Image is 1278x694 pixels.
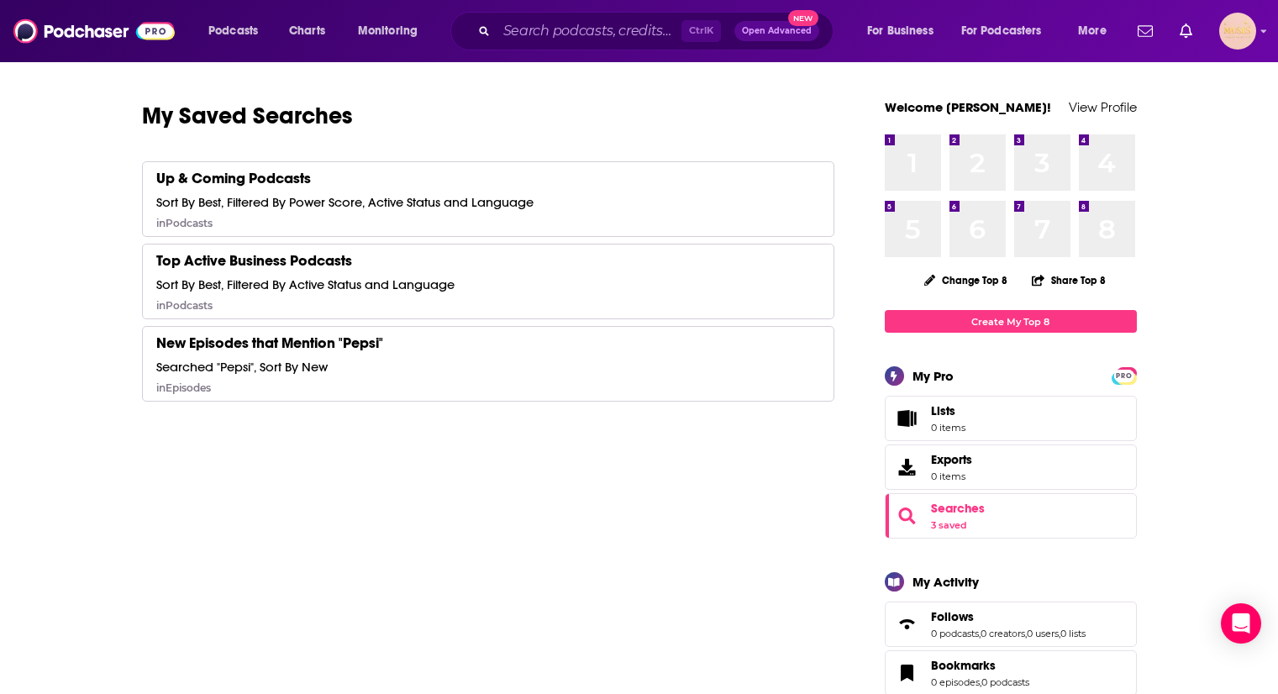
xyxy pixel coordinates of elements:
[788,10,818,26] span: New
[1078,19,1107,43] span: More
[497,18,681,45] input: Search podcasts, credits, & more...
[156,251,352,270] div: Top Active Business Podcasts
[914,270,1018,291] button: Change Top 8
[156,334,383,352] div: New Episodes that Mention "Pepsi"
[1069,99,1137,115] a: View Profile
[891,661,924,685] a: Bookmarks
[289,19,325,43] span: Charts
[346,18,439,45] button: open menu
[931,676,980,688] a: 0 episodes
[208,19,258,43] span: Podcasts
[979,628,981,639] span: ,
[156,217,213,229] div: in Podcasts
[961,19,1042,43] span: For Podcasters
[1059,628,1060,639] span: ,
[142,101,835,131] h1: My Saved Searches
[950,18,1066,45] button: open menu
[1221,603,1261,644] div: Open Intercom Messenger
[885,444,1137,490] a: Exports
[1114,369,1134,381] a: PRO
[734,21,819,41] button: Open AdvancedNew
[885,493,1137,539] span: Searches
[156,381,211,394] div: in Episodes
[931,422,965,434] span: 0 items
[1031,264,1107,297] button: Share Top 8
[358,19,418,43] span: Monitoring
[1114,370,1134,382] span: PRO
[867,19,934,43] span: For Business
[156,169,311,187] div: Up & Coming Podcasts
[891,613,924,636] a: Follows
[142,161,835,237] a: Up & Coming PodcastsSort By Best, Filtered By Power Score, Active Status and LanguageinPodcasts
[1025,628,1027,639] span: ,
[1219,13,1256,50] span: Logged in as MUSESPR
[981,676,1029,688] a: 0 podcasts
[855,18,955,45] button: open menu
[931,501,985,516] a: Searches
[891,407,924,430] span: Lists
[912,368,954,384] div: My Pro
[1219,13,1256,50] img: User Profile
[931,609,974,624] span: Follows
[1027,628,1059,639] a: 0 users
[142,326,835,402] a: New Episodes that Mention "Pepsi"Searched "Pepsi", Sort By NewinEpisodes
[1173,17,1199,45] a: Show notifications dropdown
[278,18,335,45] a: Charts
[885,602,1137,647] span: Follows
[681,20,721,42] span: Ctrl K
[156,194,534,210] div: Sort By Best, Filtered By Power Score, Active Status and Language
[885,99,1051,115] a: Welcome [PERSON_NAME]!
[13,15,175,47] img: Podchaser - Follow, Share and Rate Podcasts
[931,658,996,673] span: Bookmarks
[156,299,213,312] div: in Podcasts
[931,471,972,482] span: 0 items
[1131,17,1160,45] a: Show notifications dropdown
[931,403,955,418] span: Lists
[931,628,979,639] a: 0 podcasts
[931,519,967,531] a: 3 saved
[931,452,972,467] span: Exports
[742,27,812,35] span: Open Advanced
[981,628,1025,639] a: 0 creators
[891,455,924,479] span: Exports
[1060,628,1086,639] a: 0 lists
[931,609,1086,624] a: Follows
[197,18,280,45] button: open menu
[912,574,979,590] div: My Activity
[1219,13,1256,50] button: Show profile menu
[891,504,924,528] a: Searches
[885,310,1137,333] a: Create My Top 8
[466,12,849,50] div: Search podcasts, credits, & more...
[931,658,1029,673] a: Bookmarks
[156,359,328,375] div: Searched "Pepsi", Sort By New
[142,244,835,319] a: Top Active Business PodcastsSort By Best, Filtered By Active Status and LanguageinPodcasts
[156,276,455,292] div: Sort By Best, Filtered By Active Status and Language
[931,403,965,418] span: Lists
[885,396,1137,441] a: Lists
[1066,18,1128,45] button: open menu
[980,676,981,688] span: ,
